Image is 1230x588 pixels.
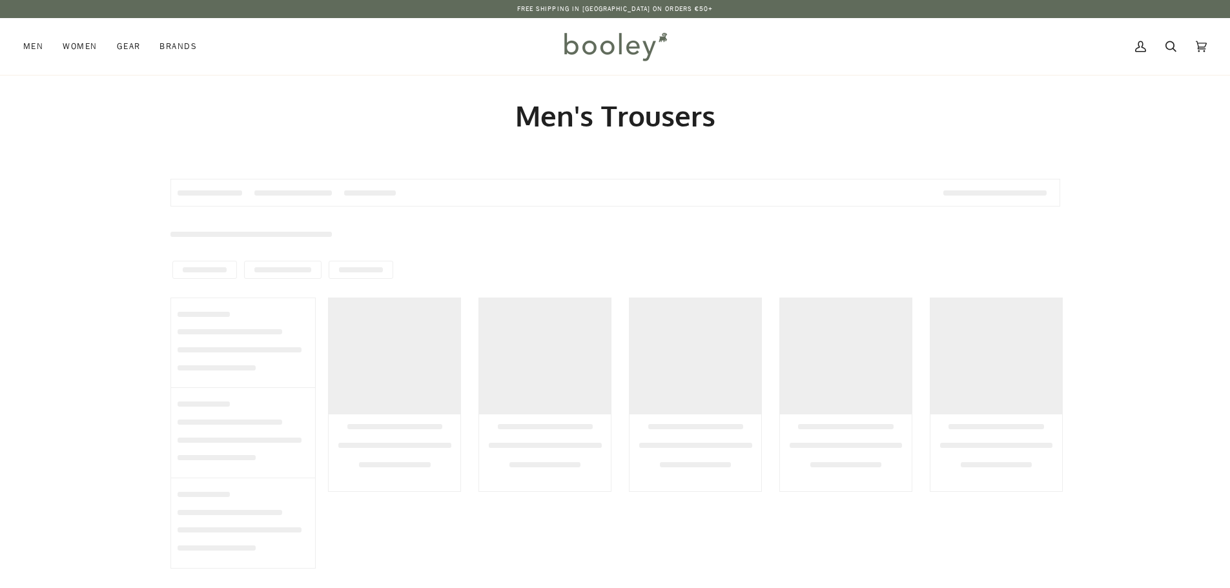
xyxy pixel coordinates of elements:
h1: Men's Trousers [170,98,1060,134]
a: Men [23,18,53,75]
img: Booley [559,28,671,65]
span: Brands [159,40,197,53]
p: Free Shipping in [GEOGRAPHIC_DATA] on Orders €50+ [517,4,713,14]
span: Gear [117,40,141,53]
a: Gear [107,18,150,75]
a: Brands [150,18,207,75]
span: Women [63,40,97,53]
a: Women [53,18,107,75]
span: Men [23,40,43,53]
